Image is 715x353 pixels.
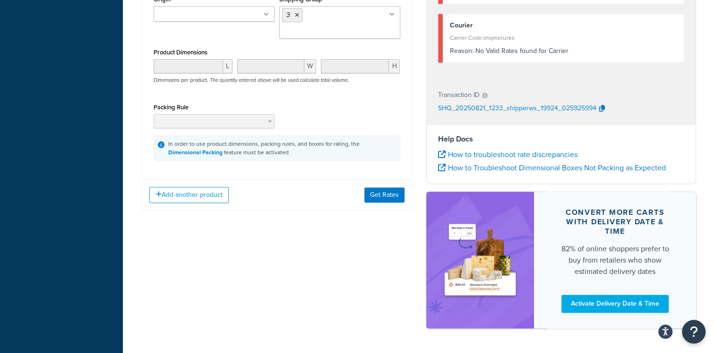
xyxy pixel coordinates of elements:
[440,206,520,314] img: feature-image-ddt-36eae7f7280da8017bfb280eaccd9c446f90b1fe08728e4019434db127062ab4.png
[450,44,677,58] div: No Valid Rates found for Carrier
[304,59,316,73] span: W
[450,31,677,44] div: Carrier Code: shqmenzies
[557,208,673,236] div: Convert more carts with delivery date & time
[223,59,233,73] span: L
[682,320,706,344] button: Open Resource Center
[168,148,223,157] a: Dimensional Packing
[438,162,666,173] a: How to Troubleshoot Dimensional Boxes Not Packing as Expected
[438,133,685,145] h4: Help Docs
[438,102,596,116] p: SHQ_20250821_1233_shipperws_19924_025925994
[286,10,290,20] span: 3
[389,59,400,73] span: H
[168,140,360,157] div: In order to use product dimensions, packing rules, and boxes for rating, the feature must be acti...
[154,49,207,56] label: Product Dimensions
[154,104,189,111] label: Packing Rule
[364,187,405,203] button: Get Rates
[438,149,577,160] a: How to troubleshoot rate discrepancies
[450,19,677,32] div: Courier
[149,187,229,203] button: Add another product
[450,46,474,56] span: Reason:
[151,77,349,83] p: Dimensions per product. The quantity entered above will be used calculate total volume.
[438,88,480,102] p: Transaction ID
[557,243,673,277] div: 82% of online shoppers prefer to buy from retailers who show estimated delivery dates
[561,295,669,313] a: Activate Delivery Date & Time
